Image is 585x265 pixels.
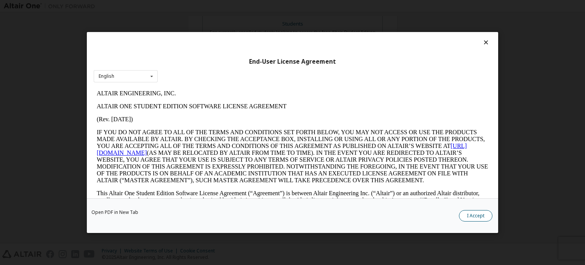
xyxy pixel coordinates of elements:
[3,103,395,130] p: This Altair One Student Edition Software License Agreement (“Agreement”) is between Altair Engine...
[3,56,373,69] a: [URL][DOMAIN_NAME]
[3,16,395,23] p: ALTAIR ONE STUDENT EDITION SOFTWARE LICENSE AGREEMENT
[99,74,114,79] div: English
[91,210,138,215] a: Open PDF in New Tab
[459,210,492,222] button: I Accept
[94,58,491,66] div: End-User License Agreement
[3,29,395,36] p: (Rev. [DATE])
[3,42,395,97] p: IF YOU DO NOT AGREE TO ALL OF THE TERMS AND CONDITIONS SET FORTH BELOW, YOU MAY NOT ACCESS OR USE...
[3,3,395,10] p: ALTAIR ENGINEERING, INC.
